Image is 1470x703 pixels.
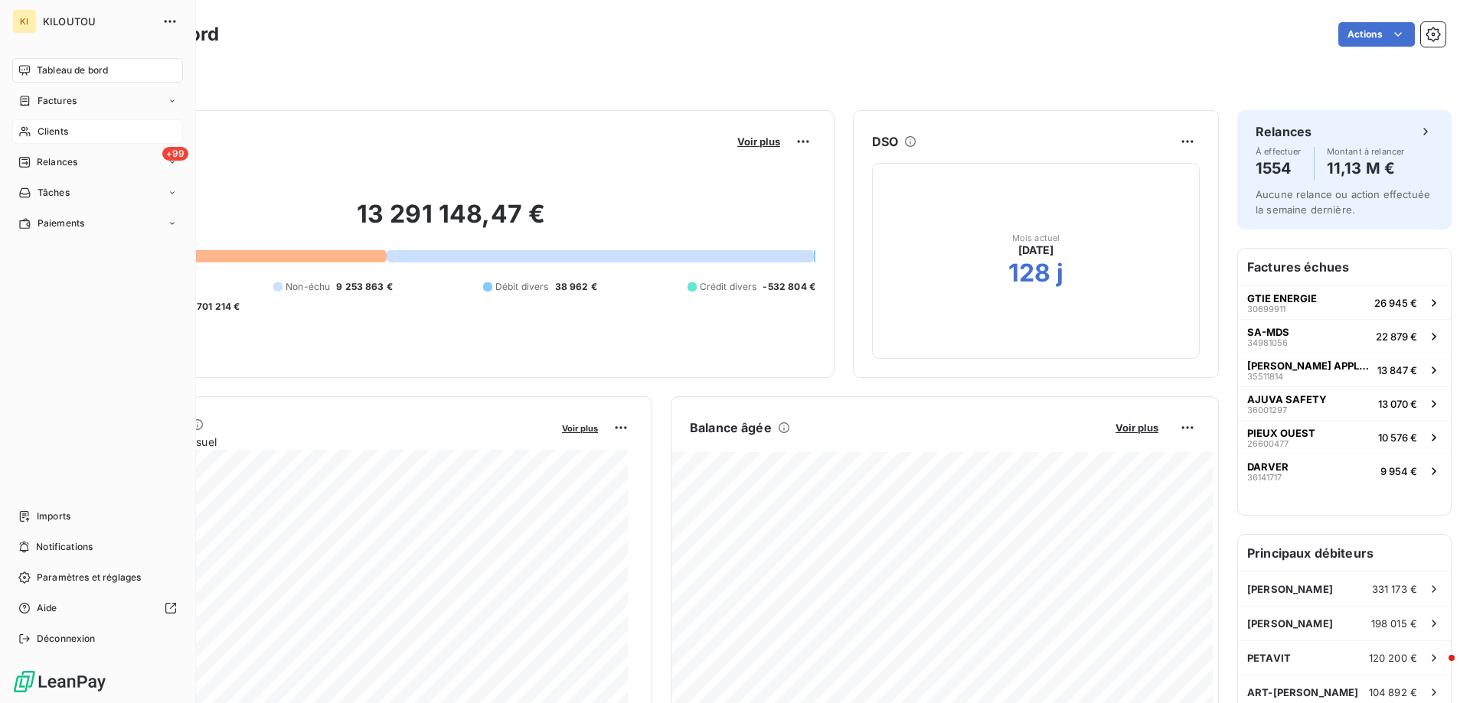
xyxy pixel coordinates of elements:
span: Notifications [36,540,93,554]
span: 22 879 € [1376,330,1417,343]
span: 10 576 € [1378,431,1417,444]
span: Mois actuel [1012,233,1060,242]
button: DARVER361417179 954 € [1238,454,1451,487]
span: Aide [37,601,57,615]
span: Chiffre d'affaires mensuel [87,434,551,450]
span: ART-[PERSON_NAME] [1247,686,1359,698]
span: Tâches [38,186,70,200]
span: Voir plus [562,423,598,434]
span: [PERSON_NAME] [1247,617,1333,630]
button: SA-MDS3498105622 879 € [1238,319,1451,353]
span: 26600477 [1247,439,1289,448]
h6: Factures échues [1238,249,1451,285]
span: 38 962 € [555,280,597,294]
span: 13 070 € [1378,398,1417,410]
span: 36001297 [1247,405,1287,415]
span: 13 847 € [1377,364,1417,376]
span: Crédit divers [700,280,757,294]
span: [DATE] [1018,242,1054,258]
span: Déconnexion [37,632,96,646]
h2: 128 [1008,258,1050,288]
span: 104 892 € [1369,686,1417,698]
span: -701 214 € [192,300,240,314]
span: 34981056 [1247,338,1288,347]
span: [PERSON_NAME] [1247,583,1333,595]
span: Factures [38,94,77,108]
span: 35511814 [1247,372,1283,381]
span: SA-MDS [1247,326,1289,338]
span: Voir plus [737,135,780,148]
span: Voir plus [1116,421,1158,434]
span: Clients [38,125,68,138]
span: 198 015 € [1371,617,1417,630]
h4: 1554 [1256,156,1302,181]
h6: Relances [1256,122,1312,141]
span: Imports [37,509,70,523]
span: [PERSON_NAME] APPLICATION [1247,360,1371,372]
span: GTIE ENERGIE [1247,292,1317,304]
span: KILOUTOU [43,15,153,28]
h6: DSO [872,132,898,151]
span: 120 200 € [1369,652,1417,664]
button: Actions [1338,22,1415,47]
a: Aide [12,596,183,620]
iframe: Intercom live chat [1418,651,1455,688]
span: 9 954 € [1380,465,1417,477]
span: AJUVA SAFETY [1247,393,1327,405]
span: -532 804 € [763,280,815,294]
button: Voir plus [557,421,603,434]
h6: Principaux débiteurs [1238,535,1451,571]
button: Voir plus [733,135,785,148]
span: 9 253 863 € [336,280,393,294]
img: Logo LeanPay [12,669,107,694]
button: PIEUX OUEST2660047710 576 € [1238,420,1451,454]
span: 26 945 € [1374,297,1417,309]
div: KI [12,9,37,34]
button: [PERSON_NAME] APPLICATION3551181413 847 € [1238,353,1451,386]
h6: Balance âgée [690,418,772,437]
span: PETAVIT [1247,652,1291,664]
span: Paramètres et réglages [37,571,141,584]
button: AJUVA SAFETY3600129713 070 € [1238,386,1451,420]
span: +99 [162,147,188,161]
span: Aucune relance ou action effectuée la semaine dernière. [1256,188,1430,216]
h4: 11,13 M € [1327,156,1405,181]
span: PIEUX OUEST [1247,427,1315,439]
span: 36141717 [1247,473,1282,482]
span: À effectuer [1256,147,1302,156]
span: 331 173 € [1372,583,1417,595]
h2: 13 291 148,47 € [87,199,815,245]
span: DARVER [1247,461,1289,473]
span: Montant à relancer [1327,147,1405,156]
button: Voir plus [1111,421,1163,434]
span: Paiements [38,216,84,230]
span: Tableau de bord [37,63,108,77]
h2: j [1057,258,1063,288]
button: GTIE ENERGIE3069991126 945 € [1238,285,1451,319]
span: Débit divers [495,280,549,294]
span: Relances [37,155,77,169]
span: 30699911 [1247,304,1285,314]
span: Non-échu [286,280,330,294]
